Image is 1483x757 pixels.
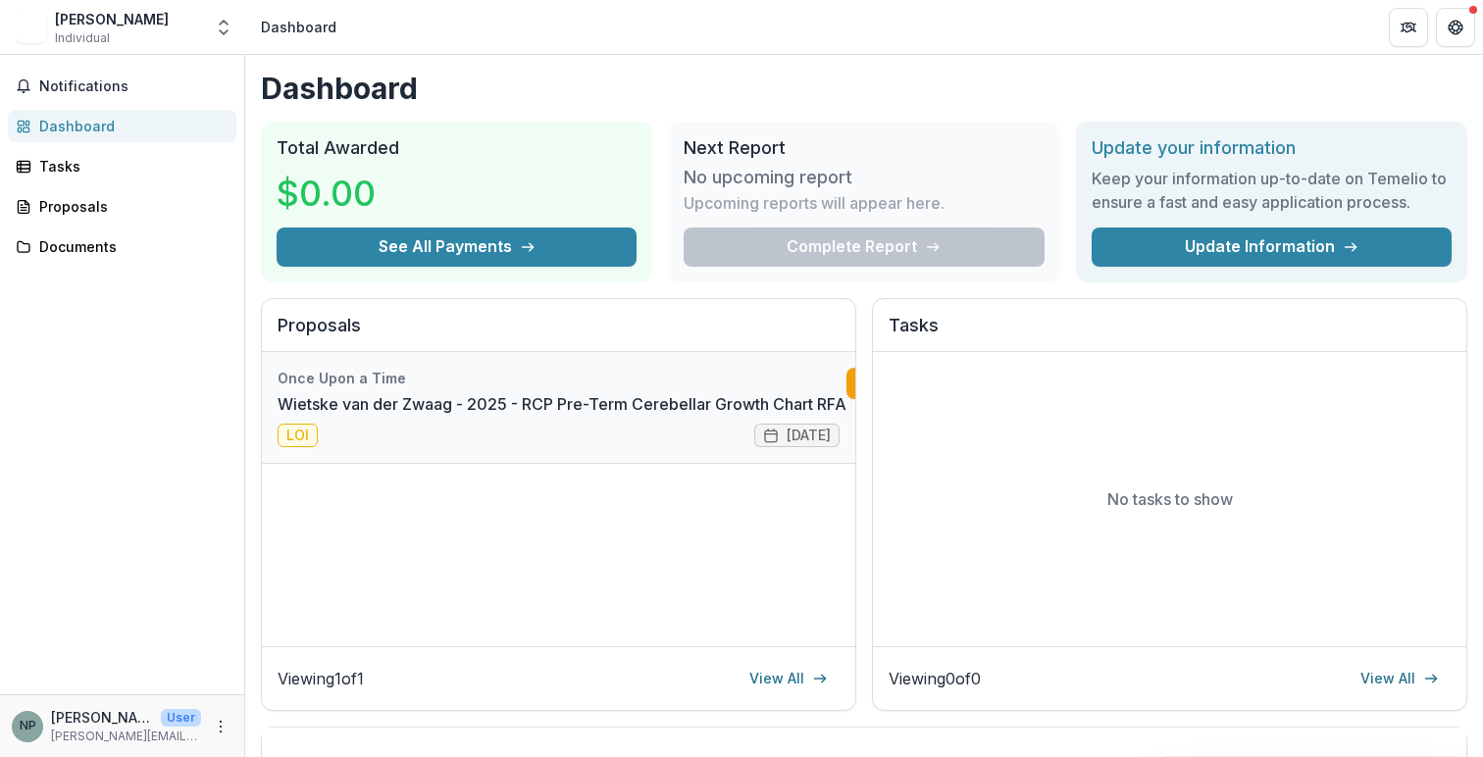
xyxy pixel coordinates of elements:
h2: Total Awarded [277,137,637,159]
button: Open entity switcher [210,8,237,47]
button: See All Payments [277,227,637,267]
div: [PERSON_NAME] [55,9,169,29]
a: View All [738,663,840,694]
div: Dashboard [39,116,221,136]
p: No tasks to show [1107,487,1233,511]
h2: Update your information [1092,137,1452,159]
a: Dashboard [8,110,236,142]
a: Proposals [8,190,236,223]
a: Complete [846,368,959,399]
div: Nikos Priovoulos [20,720,36,732]
p: User [161,709,201,727]
button: Partners [1389,8,1428,47]
p: Upcoming reports will appear here. [684,191,945,215]
div: Proposals [39,196,221,217]
h3: No upcoming report [684,167,852,188]
p: [PERSON_NAME] [51,707,153,728]
p: Viewing 0 of 0 [889,667,981,690]
a: Update Information [1092,227,1452,267]
div: Dashboard [261,17,336,37]
nav: breadcrumb [253,13,344,41]
span: Individual [55,29,110,47]
a: Tasks [8,150,236,182]
span: Notifications [39,78,229,95]
div: Tasks [39,156,221,177]
h3: Keep your information up-to-date on Temelio to ensure a fast and easy application process. [1092,167,1452,214]
a: Wietske van der Zwaag - 2025 - RCP Pre-Term Cerebellar Growth Chart RFA [278,392,846,416]
h3: $0.00 [277,167,424,220]
h1: Dashboard [261,71,1467,106]
h2: Next Report [684,137,1044,159]
a: Documents [8,230,236,263]
div: Documents [39,236,221,257]
button: More [209,715,232,738]
button: Get Help [1436,8,1475,47]
p: Viewing 1 of 1 [278,667,364,690]
a: View All [1349,663,1451,694]
h2: Proposals [278,315,840,352]
img: Wietske van der Zwaag [16,12,47,43]
p: [PERSON_NAME][EMAIL_ADDRESS][DOMAIN_NAME] [51,728,201,745]
button: Notifications [8,71,236,102]
h2: Tasks [889,315,1451,352]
